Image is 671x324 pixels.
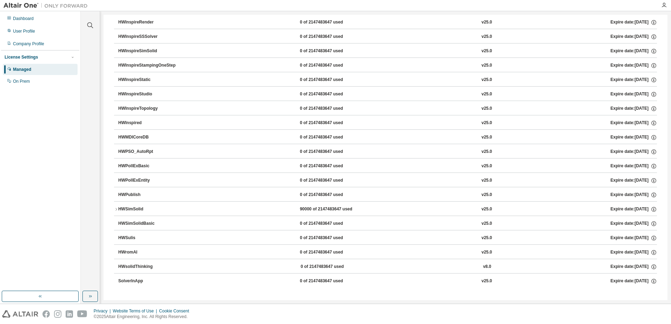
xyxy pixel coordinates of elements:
div: Expire date: [DATE] [610,177,657,184]
button: HWPollExEntity0 of 2147483647 usedv25.0Expire date:[DATE] [118,173,657,188]
div: HWPollExEntity [118,177,181,184]
div: 0 of 2147483647 used [300,163,363,169]
div: v25.0 [481,221,492,227]
div: Privacy [94,308,113,314]
div: v25.0 [481,235,492,241]
div: HWInspireSSSolver [118,34,181,40]
div: HWPublish [118,192,181,198]
div: v25.0 [481,91,492,97]
button: HWsolidThinking0 of 2147483647 usedv8.0Expire date:[DATE] [118,259,657,275]
div: HWPollExBasic [118,163,181,169]
div: Expire date: [DATE] [610,77,657,83]
div: HWInspireTopology [118,106,181,112]
img: Altair One [4,2,91,9]
div: v25.0 [481,48,492,54]
div: v25.0 [481,134,492,141]
div: Expire date: [DATE] [610,48,657,54]
div: 0 of 2147483647 used [300,249,363,256]
div: Expire date: [DATE] [610,149,657,155]
div: v25.0 [481,163,492,169]
div: Expire date: [DATE] [610,235,657,241]
div: v25.0 [481,249,492,256]
div: HWSulis [118,235,181,241]
button: HWInspireStudio0 of 2147483647 usedv25.0Expire date:[DATE] [118,87,657,102]
div: Expire date: [DATE] [610,91,657,97]
div: v25.0 [481,278,492,284]
div: 0 of 2147483647 used [300,91,363,97]
div: 0 of 2147483647 used [300,48,363,54]
button: SolverInApp0 of 2147483647 usedv25.0Expire date:[DATE] [118,274,657,289]
button: HWMDICoreDB0 of 2147483647 usedv25.0Expire date:[DATE] [118,130,657,145]
div: HWInspireStudio [118,91,181,97]
div: Expire date: [DATE] [610,120,657,126]
div: Expire date: [DATE] [610,19,657,26]
div: Expire date: [DATE] [610,221,657,227]
img: linkedin.svg [66,310,73,318]
button: HWSulis0 of 2147483647 usedv25.0Expire date:[DATE] [118,230,657,246]
div: HWSimSolidBasic [118,221,181,227]
p: © 2025 Altair Engineering, Inc. All Rights Reserved. [94,314,193,320]
div: HWsolidThinking [118,264,181,270]
div: 0 of 2147483647 used [300,235,363,241]
div: HWInspireStatic [118,77,181,83]
div: 0 of 2147483647 used [300,278,363,284]
div: v25.0 [481,177,492,184]
button: HWInspired0 of 2147483647 usedv25.0Expire date:[DATE] [118,115,657,131]
div: Expire date: [DATE] [610,163,657,169]
div: HWInspireSimSolid [118,48,181,54]
div: 0 of 2147483647 used [300,221,363,227]
div: Expire date: [DATE] [610,192,657,198]
div: SolverInApp [118,278,181,284]
div: On Prem [13,79,30,84]
div: HWInspireRender [118,19,181,26]
button: HWInspireSSSolver0 of 2147483647 usedv25.0Expire date:[DATE] [118,29,657,45]
div: Expire date: [DATE] [611,264,657,270]
button: HWromAI0 of 2147483647 usedv25.0Expire date:[DATE] [118,245,657,260]
button: HWPSO_AutoRpt0 of 2147483647 usedv25.0Expire date:[DATE] [118,144,657,160]
div: 0 of 2147483647 used [300,62,363,69]
div: HWMDICoreDB [118,134,181,141]
button: HWInspireTopology0 of 2147483647 usedv25.0Expire date:[DATE] [118,101,657,116]
button: HWInspireRender0 of 2147483647 usedv25.0Expire date:[DATE] [118,15,657,30]
button: HWInspireStatic0 of 2147483647 usedv25.0Expire date:[DATE] [118,72,657,88]
div: Expire date: [DATE] [610,106,657,112]
div: v25.0 [481,192,492,198]
img: facebook.svg [42,310,50,318]
div: HWSimSolid [118,206,181,212]
div: 0 of 2147483647 used [300,106,363,112]
div: Expire date: [DATE] [610,34,657,40]
div: Expire date: [DATE] [610,278,657,284]
div: Expire date: [DATE] [610,206,657,212]
div: Expire date: [DATE] [610,62,657,69]
div: HWInspired [118,120,181,126]
div: 0 of 2147483647 used [300,177,363,184]
img: instagram.svg [54,310,61,318]
div: v8.0 [483,264,491,270]
div: 0 of 2147483647 used [300,19,363,26]
div: 0 of 2147483647 used [300,34,363,40]
button: HWPollExBasic0 of 2147483647 usedv25.0Expire date:[DATE] [118,158,657,174]
div: 90000 of 2147483647 used [300,206,363,212]
div: 0 of 2147483647 used [300,149,363,155]
button: HWSimSolidBasic0 of 2147483647 usedv25.0Expire date:[DATE] [118,216,657,231]
img: altair_logo.svg [2,310,38,318]
div: v25.0 [481,206,492,212]
div: v25.0 [481,149,492,155]
div: v25.0 [481,62,492,69]
div: 0 of 2147483647 used [300,120,363,126]
div: License Settings [5,54,38,60]
div: Managed [13,67,31,72]
div: HWInspireStampingOneStep [118,62,181,69]
div: 0 of 2147483647 used [301,264,364,270]
div: Website Terms of Use [113,308,159,314]
img: youtube.svg [77,310,87,318]
button: HWInspireStampingOneStep0 of 2147483647 usedv25.0Expire date:[DATE] [118,58,657,73]
div: v25.0 [481,120,492,126]
div: 0 of 2147483647 used [300,192,363,198]
div: User Profile [13,28,35,34]
div: Company Profile [13,41,44,47]
div: Cookie Consent [159,308,193,314]
button: HWSimSolid90000 of 2147483647 usedv25.0Expire date:[DATE] [114,202,657,217]
div: HWromAI [118,249,181,256]
div: v25.0 [481,34,492,40]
